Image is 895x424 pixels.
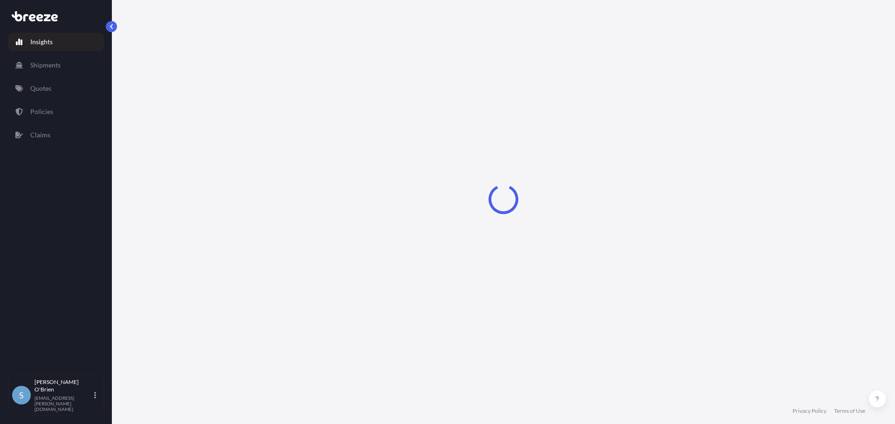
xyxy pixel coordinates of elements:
span: S [19,390,24,400]
p: Shipments [30,61,61,70]
a: Insights [8,33,104,51]
p: Quotes [30,84,51,93]
a: Shipments [8,56,104,74]
p: Insights [30,37,53,47]
p: Claims [30,130,50,140]
p: [EMAIL_ADDRESS][PERSON_NAME][DOMAIN_NAME] [34,395,92,412]
a: Quotes [8,79,104,98]
a: Terms of Use [834,407,865,415]
p: [PERSON_NAME] O'Brien [34,378,92,393]
p: Policies [30,107,53,116]
a: Privacy Policy [792,407,826,415]
a: Policies [8,102,104,121]
a: Claims [8,126,104,144]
